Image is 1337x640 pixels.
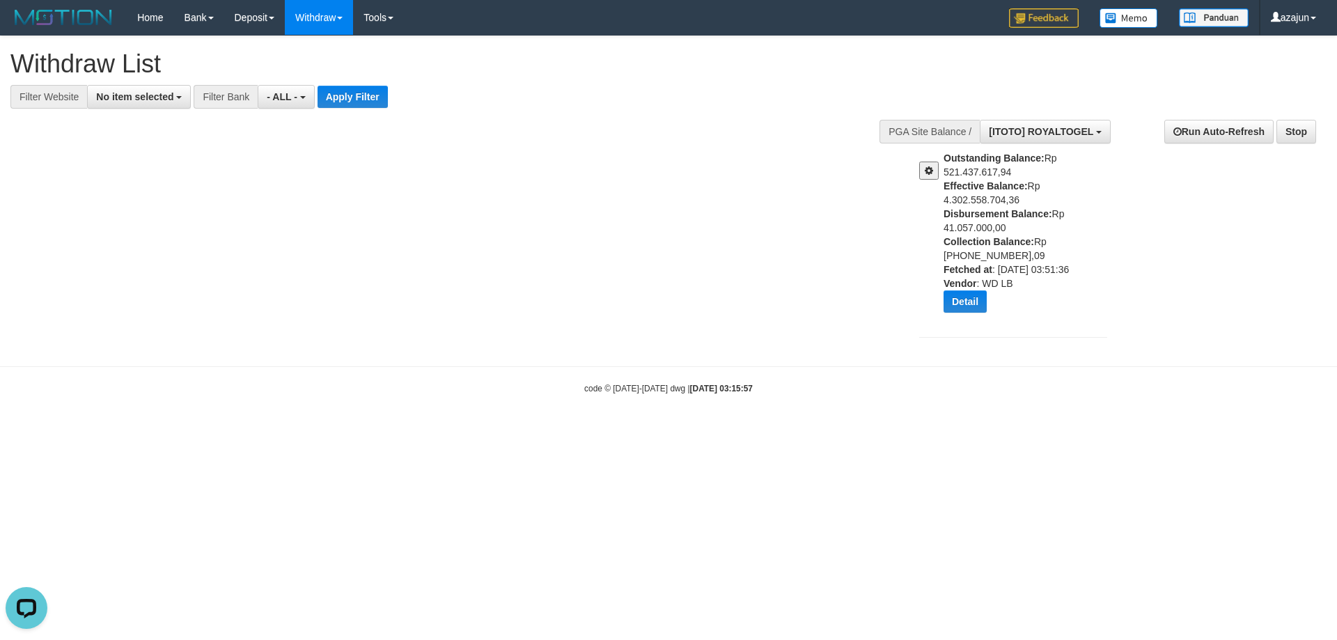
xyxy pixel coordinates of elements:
[258,85,314,109] button: - ALL -
[318,86,388,108] button: Apply Filter
[944,153,1045,164] b: Outstanding Balance:
[1100,8,1158,28] img: Button%20Memo.svg
[879,120,980,143] div: PGA Site Balance /
[944,278,976,289] b: Vendor
[584,384,753,393] small: code © [DATE]-[DATE] dwg |
[10,50,877,78] h1: Withdraw List
[96,91,173,102] span: No item selected
[944,208,1052,219] b: Disbursement Balance:
[1164,120,1274,143] a: Run Auto-Refresh
[944,236,1034,247] b: Collection Balance:
[944,180,1028,192] b: Effective Balance:
[6,6,47,47] button: Open LiveChat chat widget
[10,85,87,109] div: Filter Website
[989,126,1093,137] span: [ITOTO] ROYALTOGEL
[267,91,297,102] span: - ALL -
[194,85,258,109] div: Filter Bank
[944,264,992,275] b: Fetched at
[1276,120,1316,143] a: Stop
[1179,8,1249,27] img: panduan.png
[944,290,987,313] button: Detail
[690,384,753,393] strong: [DATE] 03:15:57
[87,85,191,109] button: No item selected
[944,151,1118,323] div: Rp 521.437.617,94 Rp 4.302.558.704,36 Rp 41.057.000,00 Rp [PHONE_NUMBER],09 : [DATE] 03:51:36 : W...
[10,7,116,28] img: MOTION_logo.png
[980,120,1111,143] button: [ITOTO] ROYALTOGEL
[1009,8,1079,28] img: Feedback.jpg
